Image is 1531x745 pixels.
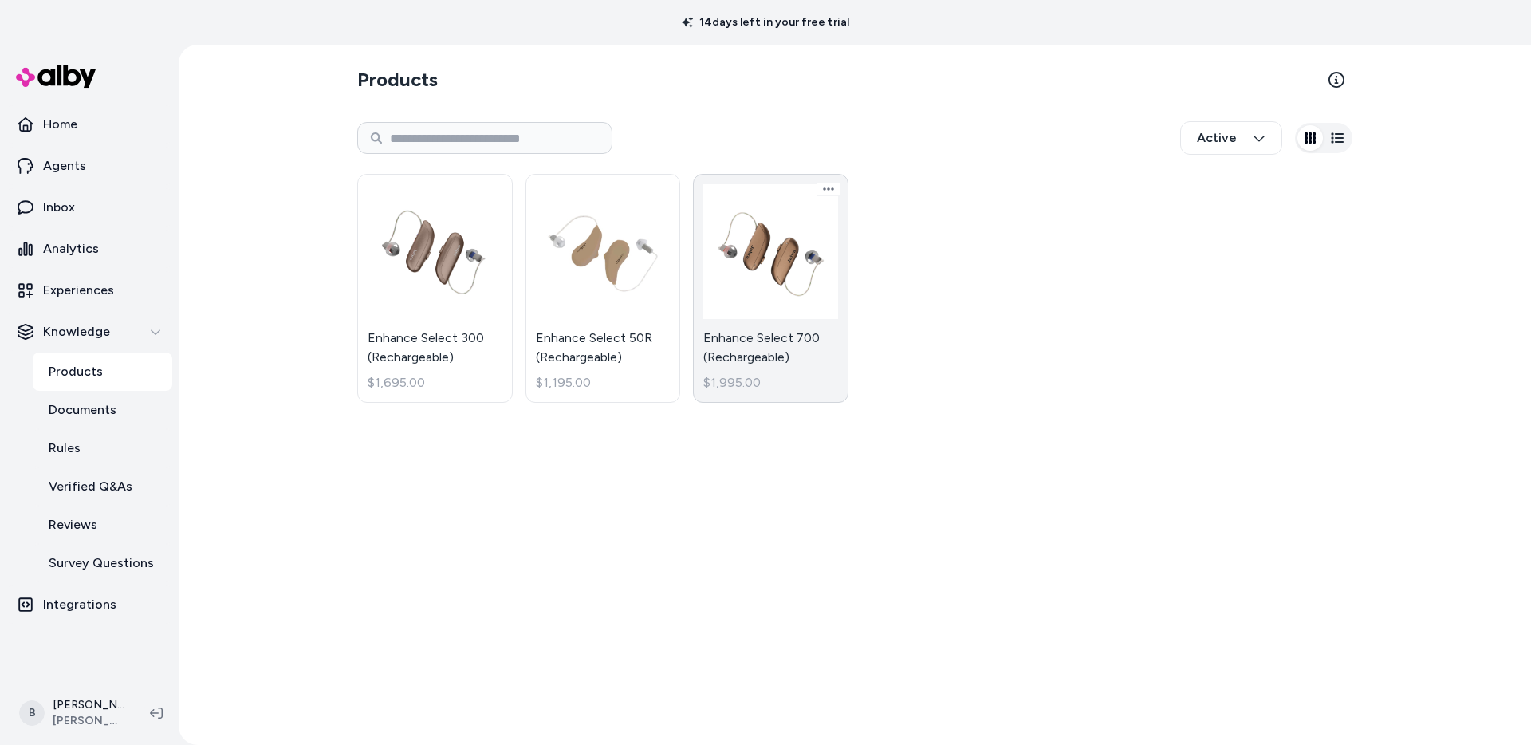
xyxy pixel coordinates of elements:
a: Inbox [6,188,172,227]
a: Enhance Select 700 (Rechargeable)Enhance Select 700 (Rechargeable)$1,995.00 [693,174,848,403]
p: Analytics [43,239,99,258]
a: Home [6,105,172,144]
img: alby Logo [16,65,96,88]
button: Knowledge [6,313,172,351]
p: Products [49,362,103,381]
a: Survey Questions [33,544,172,582]
p: Verified Q&As [49,477,132,496]
a: Analytics [6,230,172,268]
a: Reviews [33,506,172,544]
a: Rules [33,429,172,467]
a: Verified Q&As [33,467,172,506]
p: Inbox [43,198,75,217]
p: 14 days left in your free trial [672,14,859,30]
p: Rules [49,439,81,458]
p: Knowledge [43,322,110,341]
a: Products [33,353,172,391]
p: [PERSON_NAME] [53,697,124,713]
h2: Products [357,67,438,93]
a: Documents [33,391,172,429]
button: Active [1180,121,1282,155]
a: Enhance Select 50R (Rechargeable)Enhance Select 50R (Rechargeable)$1,195.00 [525,174,681,403]
a: Experiences [6,271,172,309]
p: Agents [43,156,86,175]
p: Integrations [43,595,116,614]
button: B[PERSON_NAME][PERSON_NAME] [10,688,137,739]
p: Survey Questions [49,554,154,573]
p: Documents [49,400,116,420]
p: Reviews [49,515,97,534]
p: Home [43,115,77,134]
a: Agents [6,147,172,185]
a: Integrations [6,585,172,624]
span: [PERSON_NAME] [53,713,124,729]
p: Experiences [43,281,114,300]
a: Enhance Select 300 (Rechargeable)Enhance Select 300 (Rechargeable)$1,695.00 [357,174,513,403]
span: B [19,700,45,726]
